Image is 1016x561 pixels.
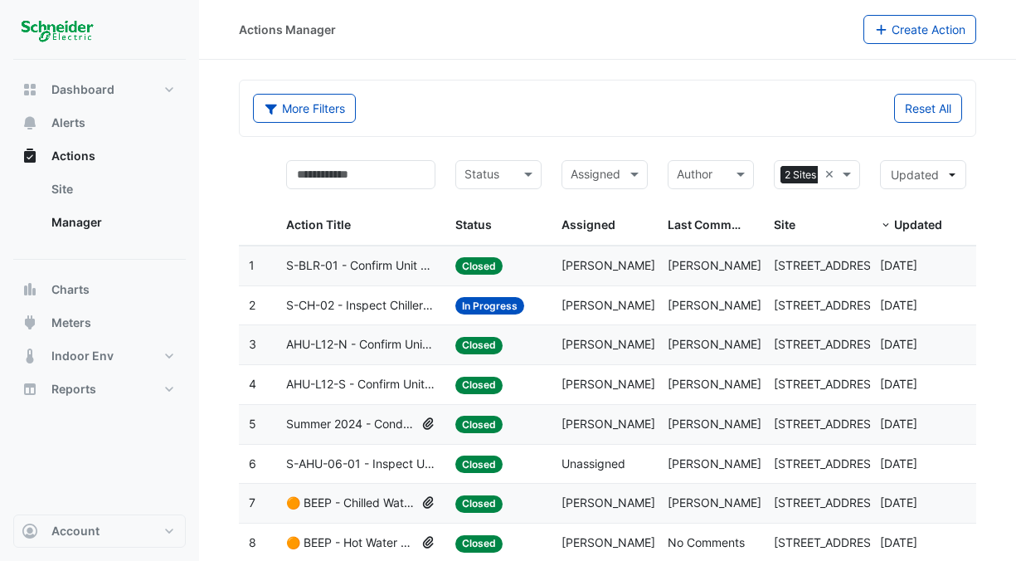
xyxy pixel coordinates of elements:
[22,148,38,164] app-icon: Actions
[51,523,100,539] span: Account
[880,337,917,351] span: 2025-08-26T11:33:13.044
[774,535,882,549] span: [STREET_ADDRESS]
[51,381,96,398] span: Reports
[22,115,38,131] app-icon: Alerts
[249,377,256,391] span: 4
[774,377,882,391] span: [STREET_ADDRESS]
[455,297,524,315] span: In Progress
[561,456,625,471] span: Unassigned
[38,206,186,239] a: Manager
[13,339,186,373] button: Indoor Env
[561,258,655,272] span: [PERSON_NAME]
[13,306,186,339] button: Meters
[51,281,90,298] span: Charts
[286,335,436,354] span: AHU-L12-N - Confirm Unit Overnight Operation (Energy Waste)
[253,94,356,123] button: More Filters
[668,535,745,549] span: No Comments
[249,456,256,471] span: 6
[249,417,256,431] span: 5
[668,377,761,391] span: [PERSON_NAME]
[286,494,415,513] span: 🟠 BEEP - Chilled Water System Staging Review
[774,337,882,351] span: [STREET_ADDRESS]
[51,315,91,331] span: Meters
[774,298,882,312] span: [STREET_ADDRESS]
[22,315,38,331] app-icon: Meters
[455,495,503,513] span: Closed
[668,258,761,272] span: [PERSON_NAME]
[249,337,256,351] span: 3
[249,535,256,549] span: 8
[561,217,615,232] span: Assigned
[22,81,38,98] app-icon: Dashboard
[774,417,882,431] span: [STREET_ADDRESS]
[894,94,962,123] button: Reset All
[13,273,186,306] button: Charts
[880,377,917,391] span: 2025-08-26T11:26:51.752
[249,495,255,510] span: 7
[455,257,503,275] span: Closed
[668,417,761,431] span: [PERSON_NAME]
[455,456,503,473] span: Closed
[880,258,917,272] span: 2025-09-10T14:51:41.750
[13,515,186,548] button: Account
[51,348,114,364] span: Indoor Env
[455,217,492,232] span: Status
[780,166,863,184] span: 2 Sites selected
[455,416,503,433] span: Closed
[880,417,917,431] span: 2025-07-29T14:42:43.558
[561,337,655,351] span: [PERSON_NAME]
[863,15,977,44] button: Create Action
[668,495,761,510] span: [PERSON_NAME]
[880,495,917,510] span: 2025-07-15T10:21:51.719
[668,217,764,232] span: Last Commented
[13,106,186,139] button: Alerts
[894,217,942,232] span: Updated
[13,73,186,106] button: Dashboard
[286,455,436,474] span: S-AHU-06-01 - Inspect Unit Not Operating
[561,495,655,510] span: [PERSON_NAME]
[286,375,436,394] span: AHU-L12-S - Confirm Unit Overnight Operation (Energy Waste)
[239,21,336,38] div: Actions Manager
[880,160,966,189] button: Updated
[51,148,95,164] span: Actions
[286,415,415,434] span: Summer 2024 - Condenser Water Temperature Reset (Wet Bulb) [BEEP]
[22,348,38,364] app-icon: Indoor Env
[249,258,255,272] span: 1
[880,298,917,312] span: 2025-09-02T14:56:59.115
[774,456,882,471] span: [STREET_ADDRESS]
[20,13,95,46] img: Company Logo
[22,381,38,398] app-icon: Reports
[668,298,761,312] span: [PERSON_NAME]
[774,258,882,272] span: [STREET_ADDRESS]
[13,139,186,173] button: Actions
[249,298,255,312] span: 2
[51,81,114,98] span: Dashboard
[891,168,939,182] span: Updated
[455,337,503,354] span: Closed
[824,165,839,184] span: Clear
[880,535,917,549] span: 2025-07-15T10:21:33.564
[561,377,655,391] span: [PERSON_NAME]
[286,296,436,315] span: S-CH-02 - Inspect Chiller Not Operating
[455,377,503,394] span: Closed
[668,456,761,471] span: [PERSON_NAME]
[561,417,655,431] span: [PERSON_NAME]
[22,281,38,298] app-icon: Charts
[668,337,761,351] span: [PERSON_NAME]
[51,115,85,131] span: Alerts
[286,217,351,232] span: Action Title
[561,535,655,549] span: [PERSON_NAME]
[774,217,795,232] span: Site
[561,298,655,312] span: [PERSON_NAME]
[13,373,186,406] button: Reports
[286,256,436,276] span: S-BLR-01 - Confirm Unit Overnight Operation (Energy Waste)
[286,534,415,553] span: 🟠 BEEP - Hot Water System Staging Review
[38,173,186,206] a: Site
[880,456,917,471] span: 2025-07-25T13:33:46.173
[774,495,882,510] span: [STREET_ADDRESS]
[13,173,186,246] div: Actions
[455,535,503,553] span: Closed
